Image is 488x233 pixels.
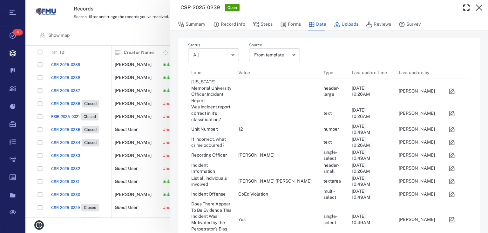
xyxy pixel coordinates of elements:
[352,149,370,162] div: [DATE] 10:49AM
[308,18,326,30] button: Data
[191,191,226,197] div: Incident Offense
[320,64,349,81] div: Type
[188,64,235,81] div: Label
[191,104,232,123] div: Was incident report correct in it's classification?
[254,51,290,59] div: From template
[399,126,435,133] div: [PERSON_NAME]
[460,1,473,14] button: Toggle Fullscreen
[191,162,232,175] div: Incident Information
[352,107,370,120] div: [DATE] 10:26AM
[323,139,332,146] div: text
[253,18,273,30] button: Steps
[178,18,206,30] button: Summary
[323,64,333,81] div: Type
[399,110,435,117] div: [PERSON_NAME]
[473,1,485,14] button: Close
[188,43,239,49] label: Status
[399,152,435,159] div: [PERSON_NAME]
[323,110,332,117] div: text
[213,18,245,30] button: Record info
[238,64,250,81] div: Value
[352,188,370,201] div: [DATE] 10:49AM
[349,64,396,81] div: Last update time
[235,64,320,81] div: Value
[399,139,435,146] div: [PERSON_NAME]
[323,149,345,162] div: single-select
[399,165,435,172] div: [PERSON_NAME]
[191,79,232,104] div: [US_STATE] Memorial University Officer Incident Report
[352,175,370,188] div: [DATE] 10:49AM
[352,64,387,81] div: Last update time
[352,213,370,226] div: [DATE] 10:49AM
[249,43,300,49] label: Source
[399,64,430,81] div: Last update by
[193,51,229,59] div: All
[13,29,23,36] span: 4
[280,18,301,30] button: Forms
[323,178,341,184] div: textarea
[323,85,345,98] div: header-large
[323,188,345,201] div: multi-select
[323,213,345,226] div: single-select
[399,217,435,223] div: [PERSON_NAME]
[191,152,227,159] div: Reporting Officer
[399,178,435,184] div: [PERSON_NAME]
[334,18,358,30] button: Uploads
[226,5,238,10] span: Open
[352,136,370,149] div: [DATE] 10:26AM
[366,18,391,30] button: Reviews
[399,88,435,94] div: [PERSON_NAME]
[238,178,312,184] div: [PERSON_NAME] [PERSON_NAME]
[191,175,232,188] div: List all individuals involved
[352,123,370,136] div: [DATE] 10:49AM
[238,217,246,223] div: Yes
[323,162,345,175] div: header-small
[352,162,370,175] div: [DATE] 10:26AM
[180,4,220,11] h3: CSR-2025-0239
[352,85,370,98] div: [DATE] 10:26AM
[14,4,27,10] span: Help
[396,64,443,81] div: Last update by
[191,136,232,149] div: If incorrect, what crime occurred?
[399,191,435,197] div: [PERSON_NAME]
[238,152,274,159] div: [PERSON_NAME]
[191,126,218,133] div: Unit Number:
[238,126,243,133] div: 12
[238,191,268,197] div: CoEd Violation
[191,64,203,81] div: Label
[323,126,339,133] div: number
[399,18,421,30] button: Survey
